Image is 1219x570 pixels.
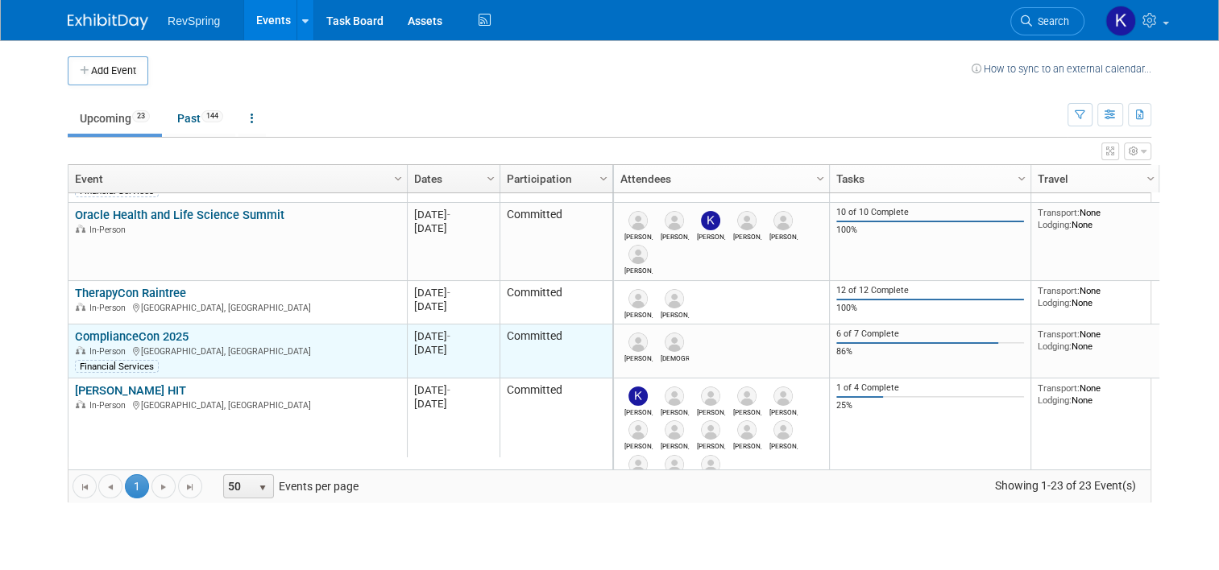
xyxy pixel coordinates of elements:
[1038,285,1080,296] span: Transport:
[812,165,830,189] a: Column Settings
[89,303,131,313] span: In-Person
[769,440,798,450] div: Patrick Kimpler
[1038,165,1149,192] a: Travel
[769,406,798,416] div: Scott Cyliax
[75,286,186,300] a: TherapyCon Raintree
[1038,207,1080,218] span: Transport:
[836,400,1025,411] div: 25%
[414,343,492,357] div: [DATE]
[500,281,612,324] td: Committed
[628,289,648,308] img: Ryan Boyens
[972,63,1151,75] a: How to sync to an external calendar...
[1014,165,1031,189] a: Column Settings
[224,475,251,498] span: 50
[500,324,612,378] td: Committed
[76,346,85,354] img: In-Person Event
[661,308,689,319] div: David Bien
[628,386,648,406] img: Kate Leitao
[201,110,223,122] span: 144
[76,225,85,233] img: In-Person Event
[665,211,684,230] img: Kennon Askew
[836,328,1025,340] div: 6 of 7 Complete
[76,303,85,311] img: In-Person Event
[836,225,1025,236] div: 100%
[1038,219,1072,230] span: Lodging:
[157,481,170,494] span: Go to the next page
[628,420,648,440] img: James (Jim) Hosty
[414,299,492,313] div: [DATE]
[1038,328,1080,340] span: Transport:
[507,165,602,192] a: Participation
[814,172,827,185] span: Column Settings
[500,378,612,490] td: Committed
[665,386,684,406] img: Nicole Rogas
[701,455,720,474] img: Jeff Buschow
[773,211,793,230] img: Mary Solarz
[733,440,761,450] div: Chad Zingler
[75,165,396,192] a: Event
[836,207,1025,218] div: 10 of 10 Complete
[76,400,85,408] img: In-Person Event
[447,384,450,396] span: -
[628,455,648,474] img: Elizabeth Vanschoyck
[203,474,375,498] span: Events per page
[836,346,1025,357] div: 86%
[665,332,684,352] img: Crista Harwood
[661,352,689,362] div: Crista Harwood
[1038,207,1154,230] div: None None
[624,308,653,319] div: Ryan Boyens
[75,208,284,222] a: Oracle Health and Life Science Summit
[414,329,492,343] div: [DATE]
[75,300,400,314] div: [GEOGRAPHIC_DATA], [GEOGRAPHIC_DATA]
[836,382,1025,394] div: 1 of 4 Complete
[1105,6,1136,36] img: Kelsey Culver
[701,211,720,230] img: Kelsey Culver
[1038,341,1072,352] span: Lodging:
[697,230,725,241] div: Kelsey Culver
[1038,285,1154,308] div: None None
[68,56,148,85] button: Add Event
[665,289,684,308] img: David Bien
[1032,15,1069,27] span: Search
[75,329,189,344] a: ComplianceCon 2025
[1038,328,1154,352] div: None None
[665,455,684,474] img: Jamie Westby
[697,406,725,416] div: Nick Nunez
[165,103,235,134] a: Past144
[1010,7,1084,35] a: Search
[75,360,159,373] div: Financial Services
[624,352,653,362] div: Bob Duggan
[737,420,757,440] img: Chad Zingler
[628,332,648,352] img: Bob Duggan
[665,420,684,440] img: Jake Rahn
[836,303,1025,314] div: 100%
[500,203,612,281] td: Committed
[447,330,450,342] span: -
[836,285,1025,296] div: 12 of 12 Complete
[701,386,720,406] img: Nick Nunez
[75,398,400,411] div: [GEOGRAPHIC_DATA], [GEOGRAPHIC_DATA]
[73,474,97,498] a: Go to the first page
[1142,165,1160,189] a: Column Settings
[836,165,1020,192] a: Tasks
[151,474,176,498] a: Go to the next page
[414,221,492,235] div: [DATE]
[68,103,162,134] a: Upcoming23
[620,165,819,192] a: Attendees
[1038,382,1154,406] div: None None
[75,344,400,357] div: [GEOGRAPHIC_DATA], [GEOGRAPHIC_DATA]
[447,287,450,299] span: -
[89,400,131,411] span: In-Person
[414,286,492,299] div: [DATE]
[414,208,492,221] div: [DATE]
[168,14,220,27] span: RevSpring
[701,420,720,440] img: David McCullough
[980,474,1151,497] span: Showing 1-23 of 23 Event(s)
[89,346,131,357] span: In-Person
[125,474,149,498] span: 1
[68,14,148,30] img: ExhibitDay
[773,386,793,406] img: Scott Cyliax
[1015,172,1028,185] span: Column Settings
[104,481,117,494] span: Go to the previous page
[178,474,202,498] a: Go to the last page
